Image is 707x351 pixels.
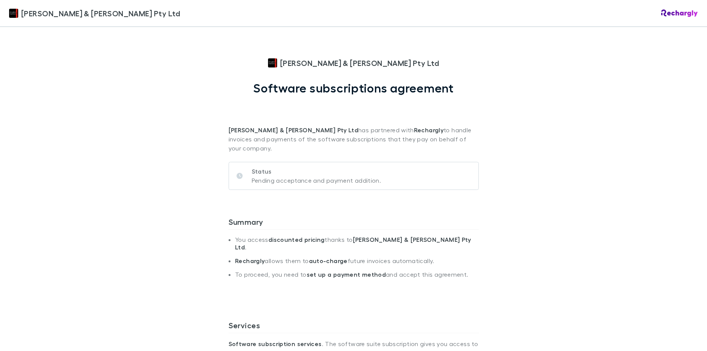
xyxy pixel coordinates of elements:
h3: Services [229,321,479,333]
li: allows them to future invoices automatically. [235,257,478,271]
strong: auto-charge [309,257,348,265]
span: [PERSON_NAME] & [PERSON_NAME] Pty Ltd [280,57,439,69]
img: Douglas & Harrison Pty Ltd's Logo [268,58,277,67]
span: [PERSON_NAME] & [PERSON_NAME] Pty Ltd [21,8,180,19]
strong: [PERSON_NAME] & [PERSON_NAME] Pty Ltd [235,236,471,251]
li: You access thanks to . [235,236,478,257]
img: Douglas & Harrison Pty Ltd's Logo [9,9,18,18]
p: Pending acceptance and payment addition. [252,176,381,185]
strong: [PERSON_NAME] & [PERSON_NAME] Pty Ltd [229,126,359,134]
p: Status [252,167,381,176]
img: Rechargly Logo [661,9,698,17]
strong: discounted pricing [268,236,325,243]
strong: Software subscription services [229,340,322,348]
h1: Software subscriptions agreement [253,81,454,95]
p: has partnered with to handle invoices and payments of the software subscriptions that they pay on... [229,95,479,153]
strong: Rechargly [414,126,444,134]
li: To proceed, you need to and accept this agreement. [235,271,478,284]
strong: set up a payment method [307,271,386,278]
h3: Summary [229,217,479,229]
strong: Rechargly [235,257,265,265]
